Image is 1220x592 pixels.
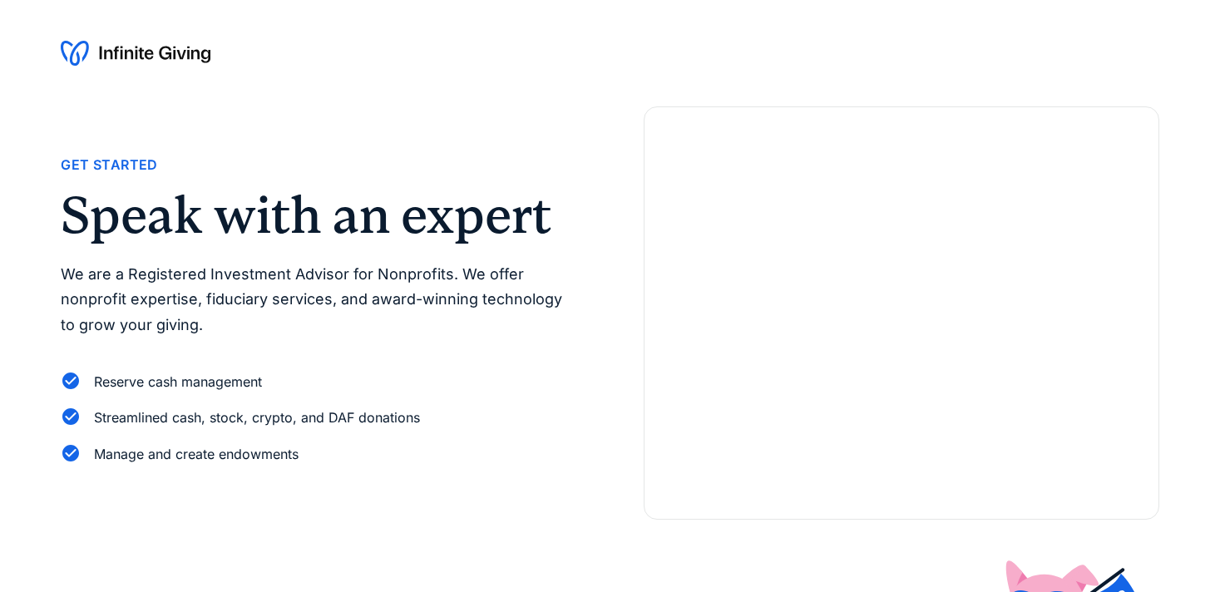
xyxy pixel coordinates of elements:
[61,262,576,338] p: We are a Registered Investment Advisor for Nonprofits. We offer nonprofit expertise, fiduciary se...
[94,443,299,466] div: Manage and create endowments
[671,160,1132,492] iframe: Form 0
[94,371,262,393] div: Reserve cash management
[61,190,576,241] h2: Speak with an expert
[61,154,157,176] div: Get Started
[94,407,420,429] div: Streamlined cash, stock, crypto, and DAF donations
